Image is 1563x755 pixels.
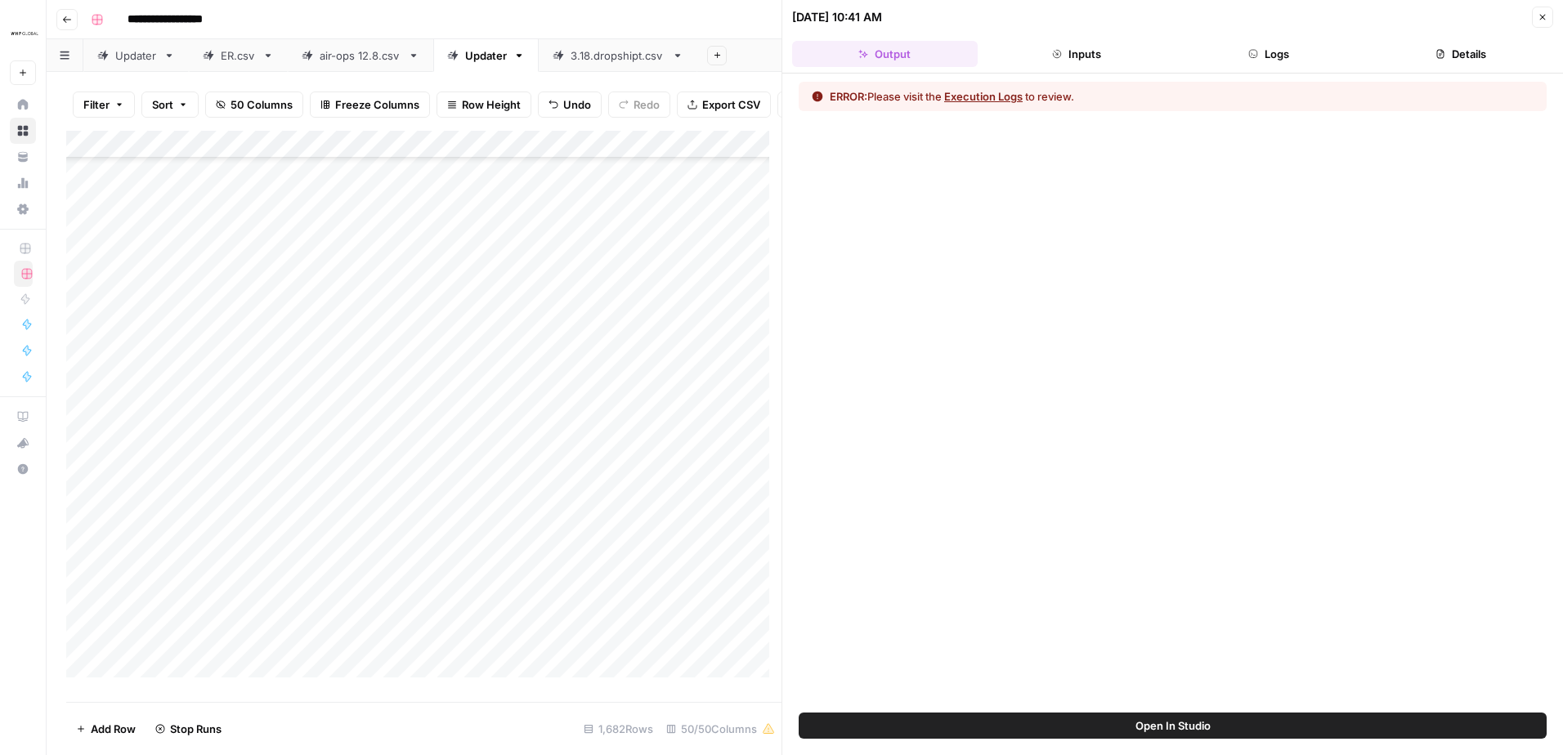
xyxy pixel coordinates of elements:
[792,9,882,25] div: [DATE] 10:41 AM
[205,92,303,118] button: 50 Columns
[10,456,36,482] button: Help + Support
[170,721,222,737] span: Stop Runs
[10,404,36,430] a: AirOps Academy
[221,47,256,64] div: ER.csv
[91,721,136,737] span: Add Row
[310,92,430,118] button: Freeze Columns
[152,96,173,113] span: Sort
[677,92,771,118] button: Export CSV
[1368,41,1553,67] button: Details
[73,92,135,118] button: Filter
[10,144,36,170] a: Your Data
[538,92,602,118] button: Undo
[1176,41,1362,67] button: Logs
[141,92,199,118] button: Sort
[335,96,419,113] span: Freeze Columns
[10,118,36,144] a: Browse
[571,47,665,64] div: 3.18.dropshipt.csv
[437,92,531,118] button: Row Height
[660,716,781,742] div: 50/50 Columns
[702,96,760,113] span: Export CSV
[1135,717,1211,734] span: Open In Studio
[231,96,293,113] span: 50 Columns
[608,92,670,118] button: Redo
[539,39,697,72] a: 3.18.dropshipt.csv
[563,96,591,113] span: Undo
[830,88,1074,105] div: Please visit the to review.
[984,41,1170,67] button: Inputs
[83,96,110,113] span: Filter
[634,96,660,113] span: Redo
[462,96,521,113] span: Row Height
[944,88,1023,105] button: Execution Logs
[83,39,189,72] a: Updater
[146,716,231,742] button: Stop Runs
[10,430,36,456] button: What's new?
[465,47,507,64] div: Updater
[10,196,36,222] a: Settings
[10,92,36,118] a: Home
[288,39,433,72] a: air-ops 12.8.csv
[320,47,401,64] div: air-ops 12.8.csv
[433,39,539,72] a: Updater
[792,41,978,67] button: Output
[66,716,146,742] button: Add Row
[10,13,36,54] button: Workspace: WHP Global
[10,170,36,196] a: Usage
[830,90,867,103] span: ERROR:
[577,716,660,742] div: 1,682 Rows
[10,19,39,48] img: WHP Global Logo
[115,47,157,64] div: Updater
[11,431,35,455] div: What's new?
[799,713,1547,739] button: Open In Studio
[189,39,288,72] a: ER.csv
